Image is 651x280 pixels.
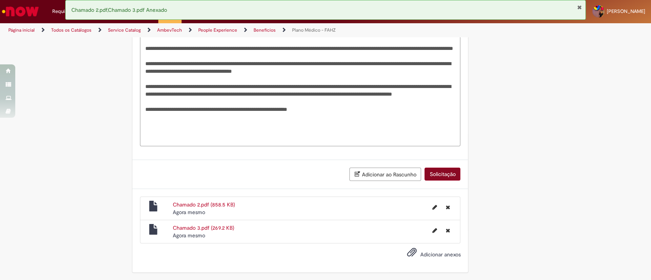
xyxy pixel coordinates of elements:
button: Editar nome de arquivo Chamado 2.pdf [428,201,441,213]
a: Chamado 2.pdf (858.5 KB) [173,201,235,208]
a: Todos os Catálogos [51,27,92,33]
time: 29/08/2025 09:02:20 [173,209,205,216]
span: Agora mesmo [173,209,205,216]
ul: Trilhas de página [6,23,428,37]
button: Adicionar ao Rascunho [349,168,421,181]
button: Editar nome de arquivo Chamado 3.pdf [428,224,441,236]
span: Adicionar anexos [420,251,460,258]
span: Chamado 2.pdf,Chamado 3.pdf Anexado [71,6,167,13]
span: Requisições [52,8,79,15]
button: Excluir Chamado 2.pdf [441,201,454,213]
button: Solicitação [424,168,460,181]
a: Página inicial [8,27,35,33]
a: Benefícios [254,27,276,33]
a: Chamado 3.pdf (269.2 KB) [173,224,234,231]
button: Excluir Chamado 3.pdf [441,224,454,236]
span: Agora mesmo [173,232,205,239]
a: Plano Médico - FAHZ [292,27,336,33]
button: Adicionar anexos [405,245,418,263]
a: Service Catalog [108,27,141,33]
button: Fechar Notificação [577,4,582,10]
a: People Experience [198,27,237,33]
span: [PERSON_NAME] [607,8,645,14]
a: AmbevTech [157,27,182,33]
img: ServiceNow [1,4,40,19]
time: 29/08/2025 09:02:20 [173,232,205,239]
